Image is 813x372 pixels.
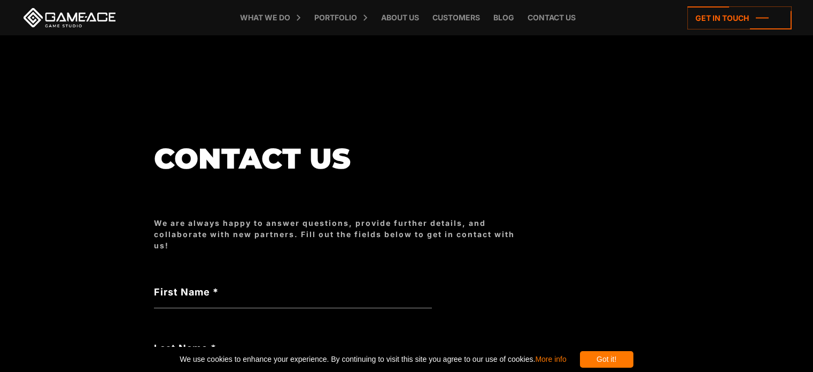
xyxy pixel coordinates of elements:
label: Last Name * [154,341,432,355]
label: First Name * [154,285,432,299]
div: Got it! [580,351,633,368]
div: We are always happy to answer questions, provide further details, and collaborate with new partne... [154,217,528,252]
h1: Contact us [154,143,528,174]
a: More info [535,355,566,363]
a: Get in touch [687,6,792,29]
span: We use cookies to enhance your experience. By continuing to visit this site you agree to our use ... [180,351,566,368]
